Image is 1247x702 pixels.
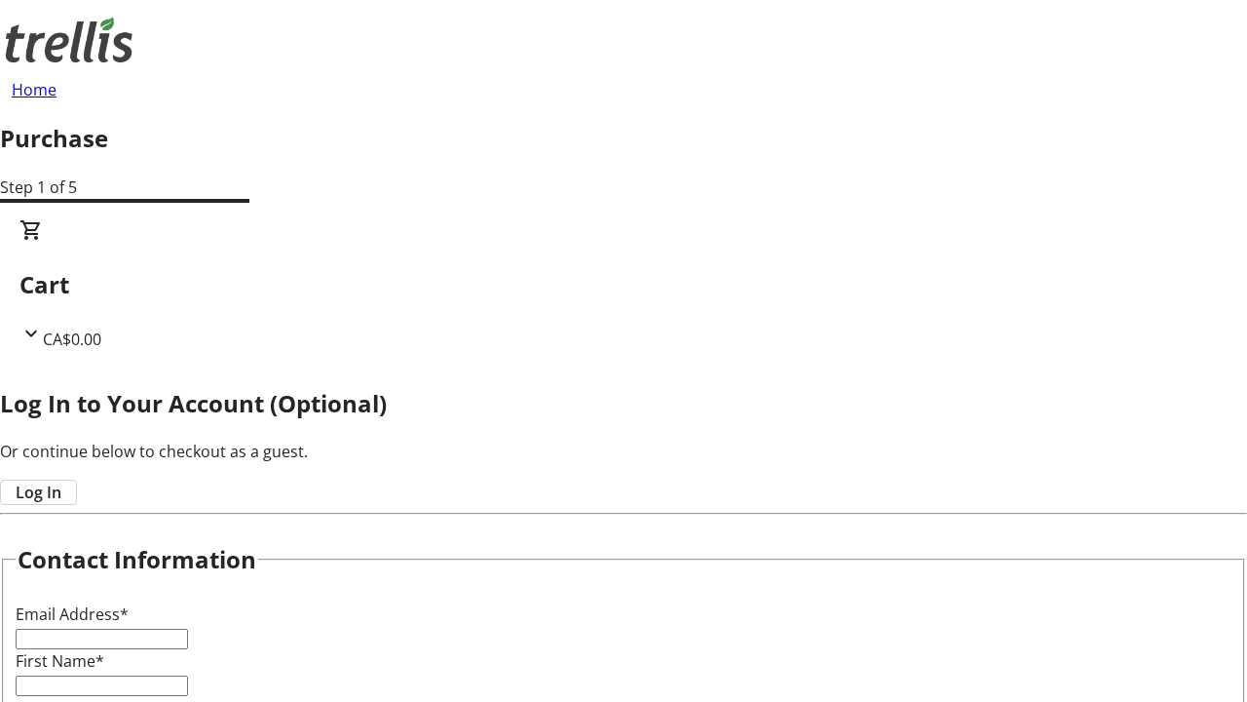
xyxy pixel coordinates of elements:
[16,481,61,504] span: Log In
[19,218,1228,351] div: CartCA$0.00
[16,604,129,625] label: Email Address*
[43,329,101,350] span: CA$0.00
[16,650,104,672] label: First Name*
[18,542,256,577] h2: Contact Information
[19,267,1228,302] h2: Cart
